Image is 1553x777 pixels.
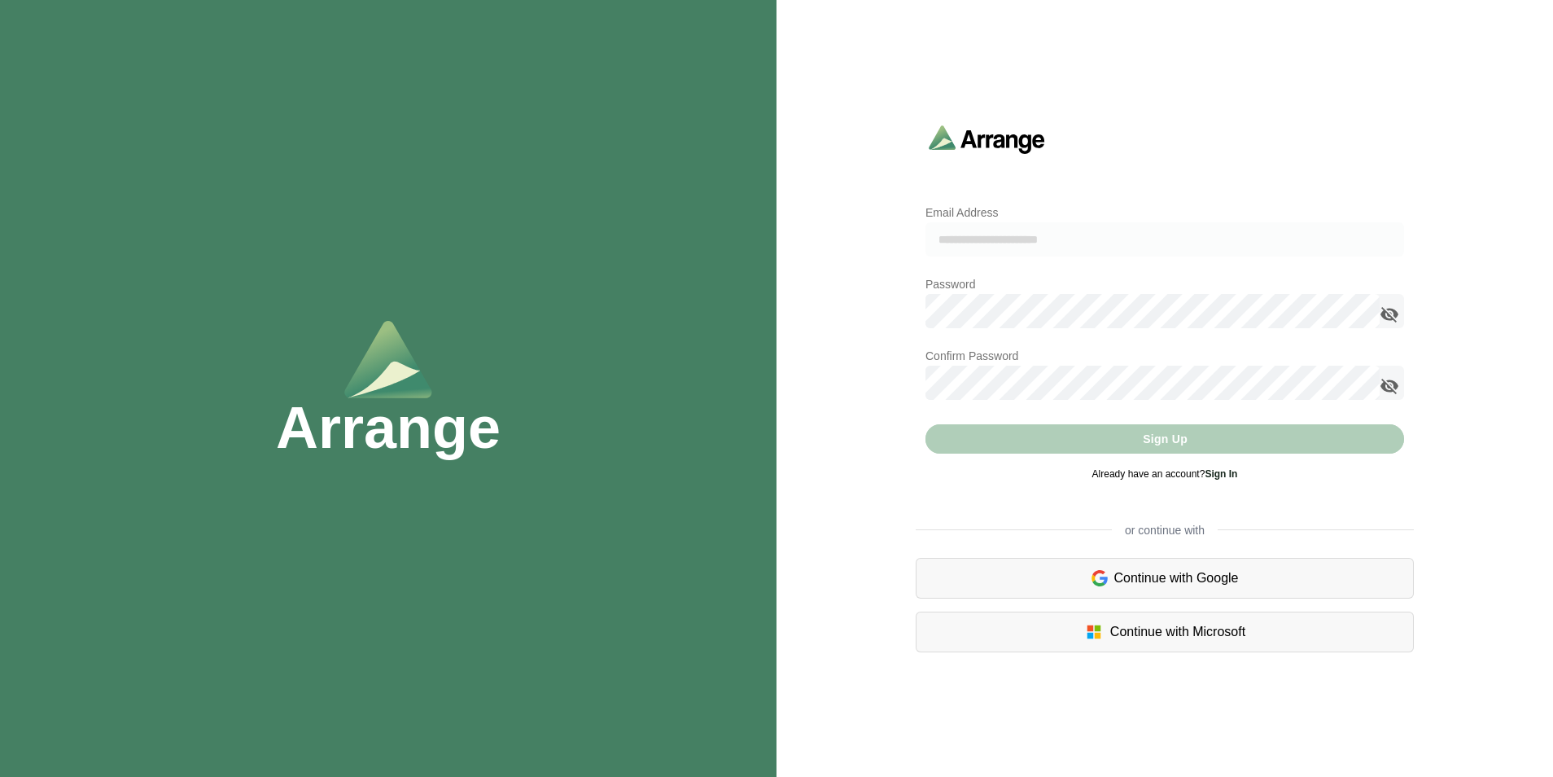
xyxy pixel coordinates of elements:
i: appended action [1380,376,1399,396]
div: Continue with Microsoft [916,612,1414,652]
p: Email Address [925,203,1404,222]
p: Password [925,274,1404,294]
span: or continue with [1112,522,1218,538]
h1: Arrange [276,398,501,457]
a: Sign In [1205,468,1237,480]
img: microsoft-logo.7cf64d5f.svg [1084,622,1104,642]
img: google-logo.6d399ca0.svg [1091,568,1108,588]
p: Confirm Password [925,346,1404,366]
img: arrangeai-name-small-logo.4d2b8aee.svg [929,125,1045,153]
i: appended action [1380,305,1399,324]
span: Already have an account? [1092,468,1238,480]
div: Continue with Google [916,558,1414,599]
